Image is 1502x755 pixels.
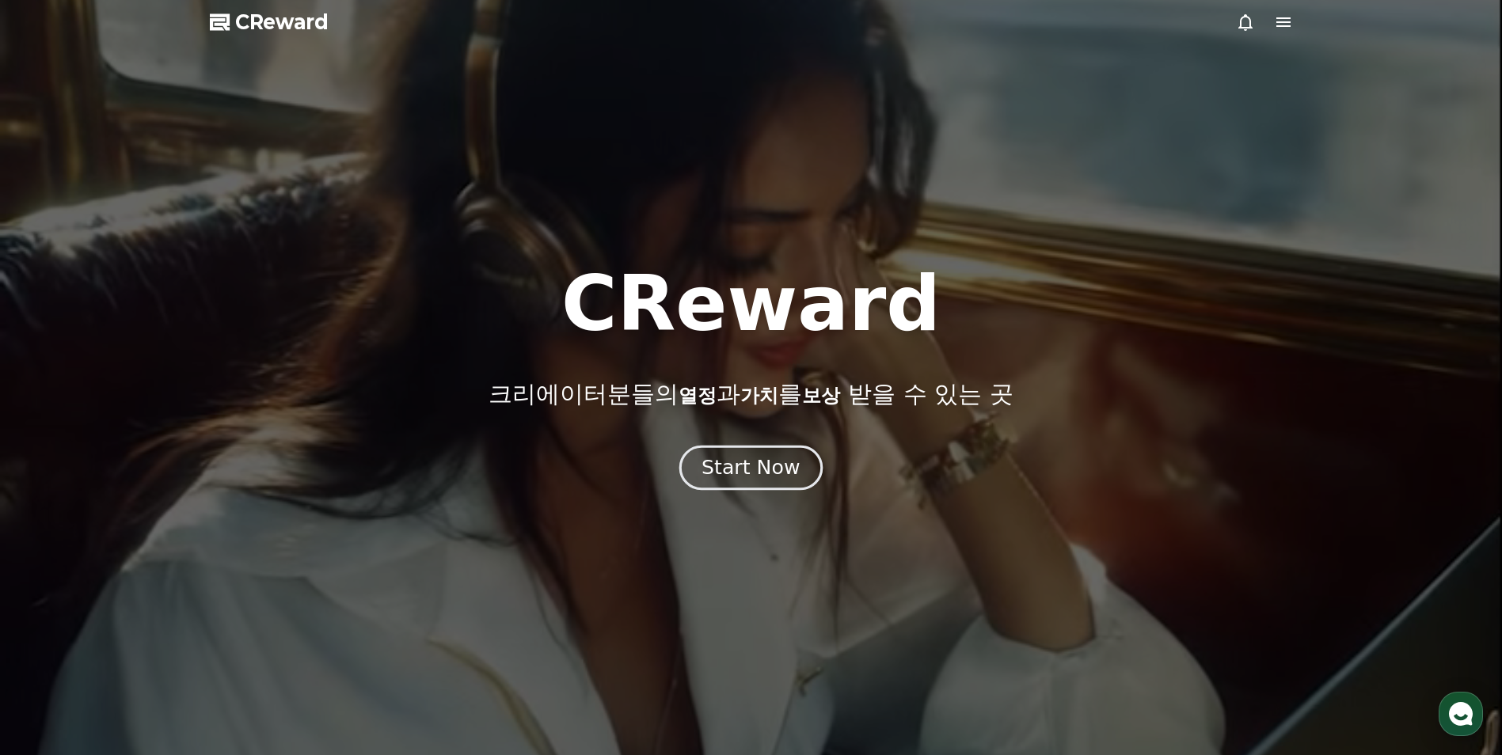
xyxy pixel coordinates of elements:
[235,9,329,35] span: CReward
[145,526,164,539] span: 대화
[489,380,1013,408] p: 크리에이터분들의 과 를 받을 수 있는 곳
[210,9,329,35] a: CReward
[5,502,105,541] a: 홈
[702,454,800,481] div: Start Now
[50,525,59,538] span: 홈
[679,385,717,407] span: 열정
[802,385,840,407] span: 보상
[245,525,264,538] span: 설정
[561,266,941,342] h1: CReward
[679,446,823,491] button: Start Now
[740,385,778,407] span: 가치
[204,502,304,541] a: 설정
[683,462,819,477] a: Start Now
[105,502,204,541] a: 대화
